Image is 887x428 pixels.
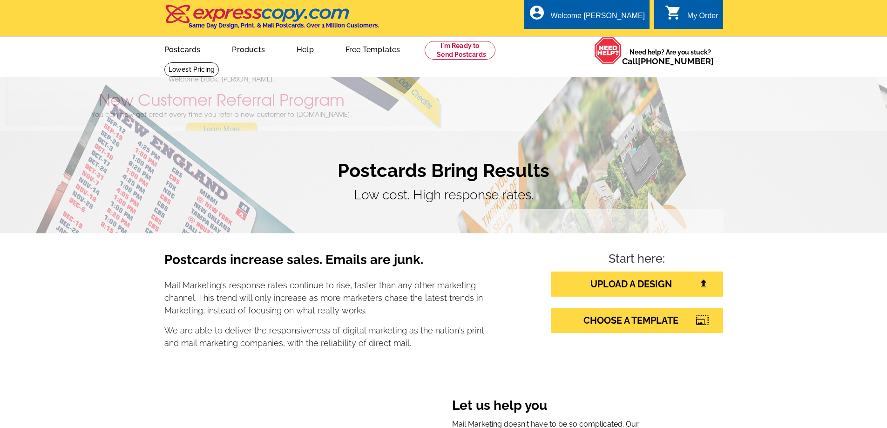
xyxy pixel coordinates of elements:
a: Free Templates [331,38,415,60]
a: Products [217,38,280,60]
div: My Order [687,12,718,25]
img: help [594,37,622,64]
h4: Start here: [551,252,723,268]
h4: Same Day Design, Print, & Mail Postcards. Over 1 Million Customers. [189,22,379,29]
a: Postcards [149,38,216,60]
p: We are able to deliver the responsiveness of digital marketing as the nation's print and mail mar... [164,324,485,349]
a: [PHONE_NUMBER] [638,56,714,66]
i: shopping_cart [665,4,682,21]
p: Low cost. High response rates. [164,185,723,205]
div: Welcome [PERSON_NAME] [551,12,645,25]
i: account_circle [528,4,545,21]
a: Help [282,38,329,60]
h3: Postcards increase sales. Emails are junk. [164,252,485,275]
span: Need help? Are you stuck? [622,48,718,66]
span: Call [622,56,714,66]
a: shopping_cart My Order [665,10,718,22]
a: UPLOAD A DESIGN [551,272,723,297]
a: CHOOSE A TEMPLATE [551,308,723,333]
a: Same Day Design, Print, & Mail Postcards. Over 1 Million Customers. [164,11,379,29]
h3: Let us help you [452,398,660,415]
p: Mail Marketing's response rates continue to rise, faster than any other marketing channel. This t... [164,279,485,317]
h1: Postcards Bring Results [164,159,723,182]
